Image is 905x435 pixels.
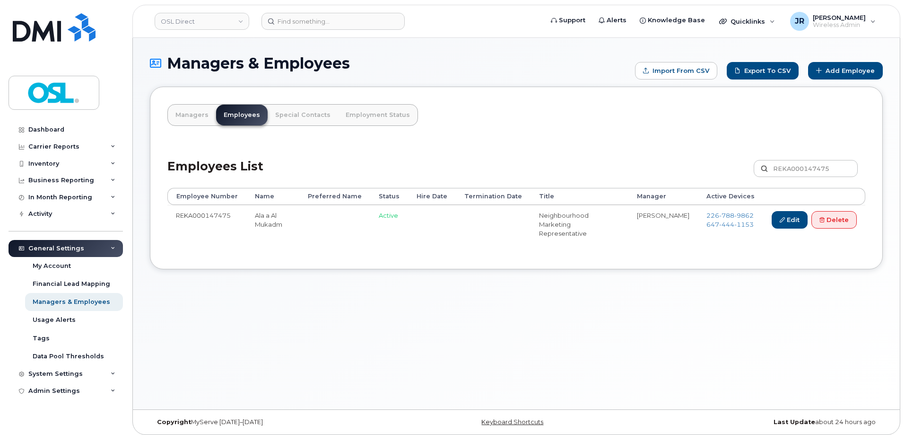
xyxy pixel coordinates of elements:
th: Manager [628,188,698,205]
h2: Employees List [167,160,263,188]
span: Active [379,212,398,219]
th: Termination Date [456,188,531,205]
td: Ala a Al Mukadm [246,205,299,243]
strong: Copyright [157,418,191,426]
a: Keyboard Shortcuts [481,418,543,426]
th: Preferred Name [299,188,370,205]
span: 226 [706,212,754,219]
th: Hire Date [408,188,456,205]
a: Add Employee [808,62,883,80]
a: 2267889862 [706,212,754,219]
span: 9862 [734,212,754,219]
li: [PERSON_NAME] [637,211,689,220]
th: Active Devices [698,188,763,205]
span: 444 [719,221,734,228]
td: Neighbourhood Marketing Representative [531,205,628,243]
a: Delete [811,211,857,229]
span: 788 [719,212,734,219]
form: Import from CSV [635,62,717,80]
a: Employees [216,105,268,125]
a: Employment Status [338,105,418,125]
a: Export to CSV [727,62,799,80]
td: REKA000147475 [167,205,246,243]
th: Employee Number [167,188,246,205]
span: 647 [706,221,754,228]
a: Special Contacts [268,105,338,125]
th: Name [246,188,299,205]
th: Title [531,188,628,205]
a: 6474441153 [706,221,754,228]
a: Edit [772,211,808,229]
div: MyServe [DATE]–[DATE] [150,418,394,426]
span: 1153 [734,221,754,228]
strong: Last Update [774,418,815,426]
a: Managers [168,105,216,125]
th: Status [370,188,408,205]
h1: Managers & Employees [150,55,630,71]
div: about 24 hours ago [638,418,883,426]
